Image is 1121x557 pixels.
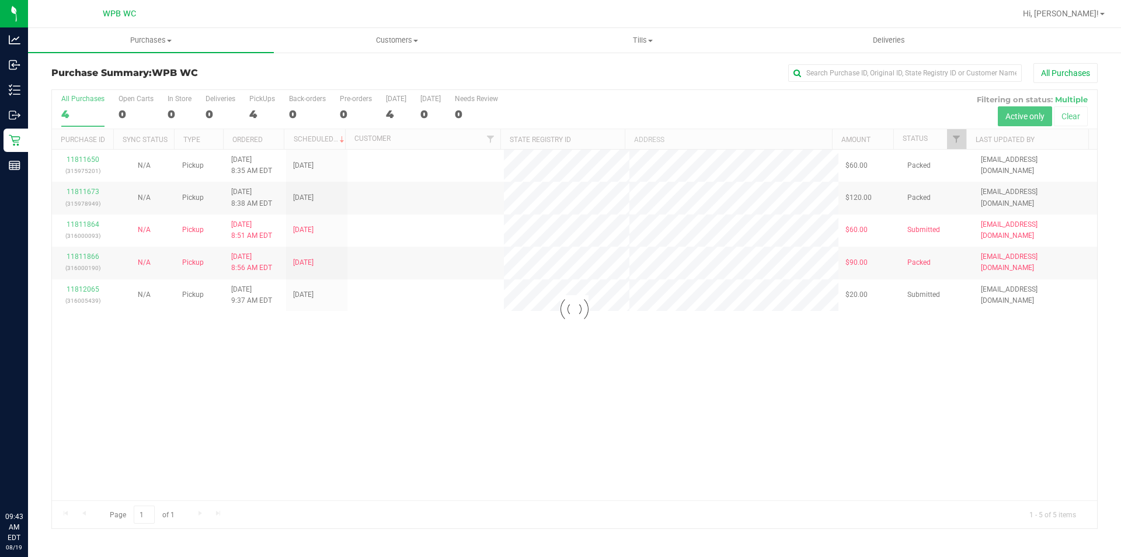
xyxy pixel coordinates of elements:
[9,34,20,46] inline-svg: Analytics
[9,134,20,146] inline-svg: Retail
[5,543,23,552] p: 08/19
[9,109,20,121] inline-svg: Outbound
[788,64,1022,82] input: Search Purchase ID, Original ID, State Registry ID or Customer Name...
[51,68,400,78] h3: Purchase Summary:
[857,35,921,46] span: Deliveries
[103,9,136,19] span: WPB WC
[9,59,20,71] inline-svg: Inbound
[766,28,1012,53] a: Deliveries
[1033,63,1098,83] button: All Purchases
[274,35,519,46] span: Customers
[520,35,765,46] span: Tills
[152,67,198,78] span: WPB WC
[28,35,274,46] span: Purchases
[5,511,23,543] p: 09:43 AM EDT
[1023,9,1099,18] span: Hi, [PERSON_NAME]!
[274,28,520,53] a: Customers
[520,28,765,53] a: Tills
[9,160,20,171] inline-svg: Reports
[9,84,20,96] inline-svg: Inventory
[28,28,274,53] a: Purchases
[12,463,47,499] iframe: Resource center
